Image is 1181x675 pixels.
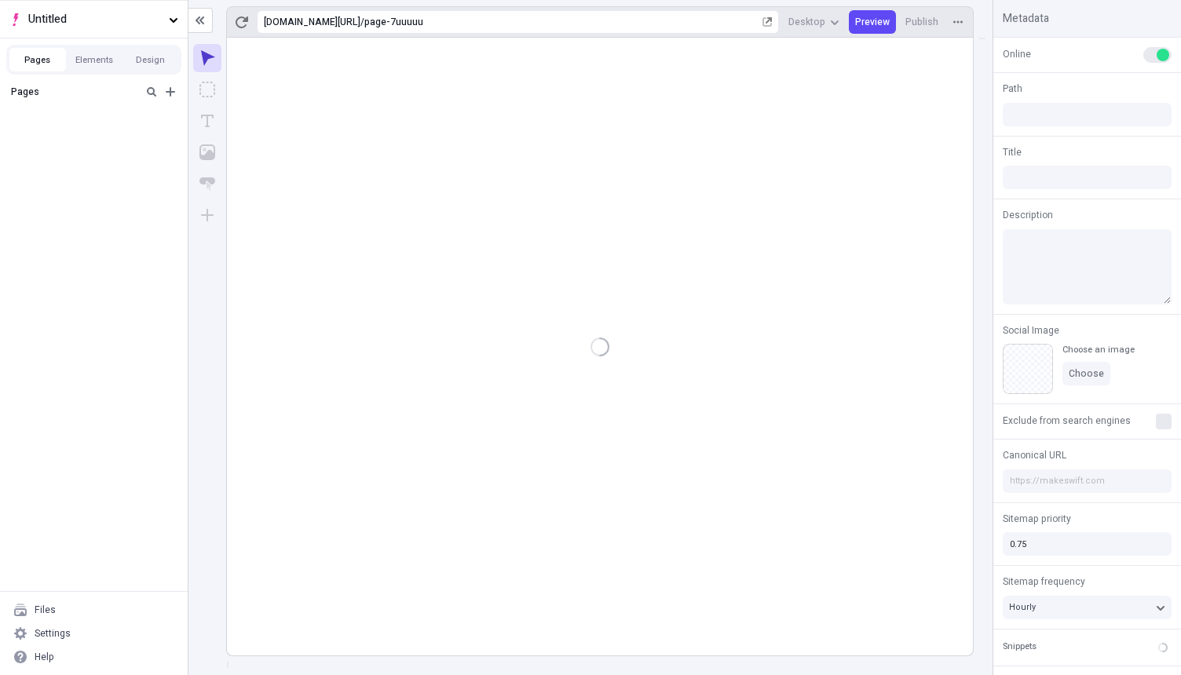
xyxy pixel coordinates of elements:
[193,170,221,198] button: Button
[1003,47,1031,61] span: Online
[161,82,180,101] button: Add new
[9,48,66,71] button: Pages
[782,10,846,34] button: Desktop
[193,107,221,135] button: Text
[1062,344,1135,356] div: Choose an image
[1003,512,1071,526] span: Sitemap priority
[1003,640,1037,654] div: Snippets
[849,10,896,34] button: Preview
[1009,600,1036,614] span: Hourly
[264,16,360,28] div: [URL][DOMAIN_NAME]
[1003,145,1022,159] span: Title
[35,651,54,663] div: Help
[1003,575,1085,589] span: Sitemap frequency
[66,48,122,71] button: Elements
[1003,208,1053,222] span: Description
[11,86,136,98] div: Pages
[1003,323,1059,337] span: Social Image
[122,48,179,71] button: Design
[788,16,825,28] span: Desktop
[899,10,945,34] button: Publish
[1003,596,1172,619] button: Hourly
[855,16,890,28] span: Preview
[28,11,163,28] span: Untitled
[1062,362,1110,385] button: Choose
[193,75,221,104] button: Box
[1003,414,1131,428] span: Exclude from search engines
[360,16,364,28] div: /
[35,604,56,616] div: Files
[193,138,221,166] button: Image
[1069,367,1104,380] span: Choose
[905,16,938,28] span: Publish
[1003,448,1066,462] span: Canonical URL
[364,16,759,28] div: page-7uuuuu
[1003,469,1172,493] input: https://makeswift.com
[1003,82,1022,96] span: Path
[35,627,71,640] div: Settings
